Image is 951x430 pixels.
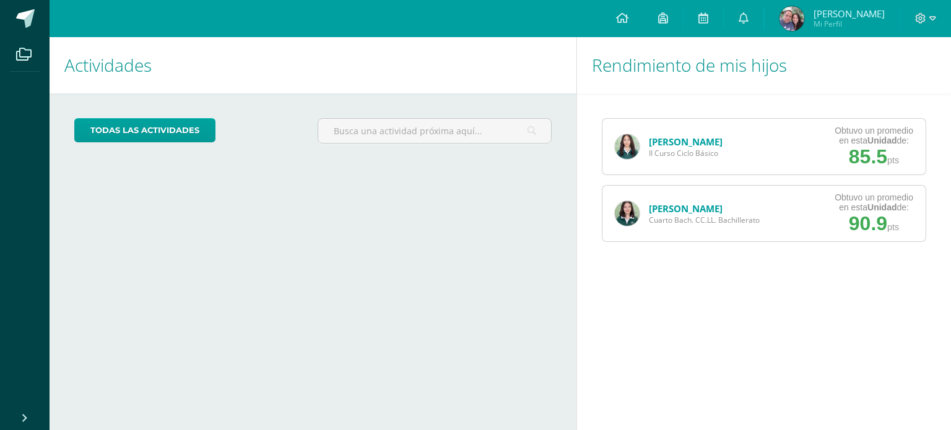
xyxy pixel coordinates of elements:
div: Obtuvo un promedio en esta de: [835,192,913,212]
span: Cuarto Bach. CC.LL. Bachillerato [649,215,760,225]
span: [PERSON_NAME] [814,7,885,20]
img: 3069ebe7af9c230407032f7a9bf7090d.png [615,201,640,226]
a: [PERSON_NAME] [649,202,723,215]
strong: Unidad [867,202,897,212]
a: [PERSON_NAME] [649,135,723,148]
div: Obtuvo un promedio en esta de: [835,126,913,145]
h1: Actividades [64,37,562,93]
h1: Rendimiento de mis hijos [592,37,936,93]
strong: Unidad [867,135,897,145]
span: 90.9 [849,212,887,234]
span: pts [887,155,899,165]
span: pts [887,222,899,232]
img: a3ab43b9ae0984eb27ebeb9f86bcdf57.png [615,134,640,159]
span: II Curso Ciclo Básico [649,148,723,158]
span: Mi Perfil [814,19,885,29]
a: todas las Actividades [74,118,215,142]
input: Busca una actividad próxima aquí... [318,119,550,143]
img: b381bdac4676c95086dea37a46e4db4c.png [779,6,804,31]
span: 85.5 [849,145,887,168]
